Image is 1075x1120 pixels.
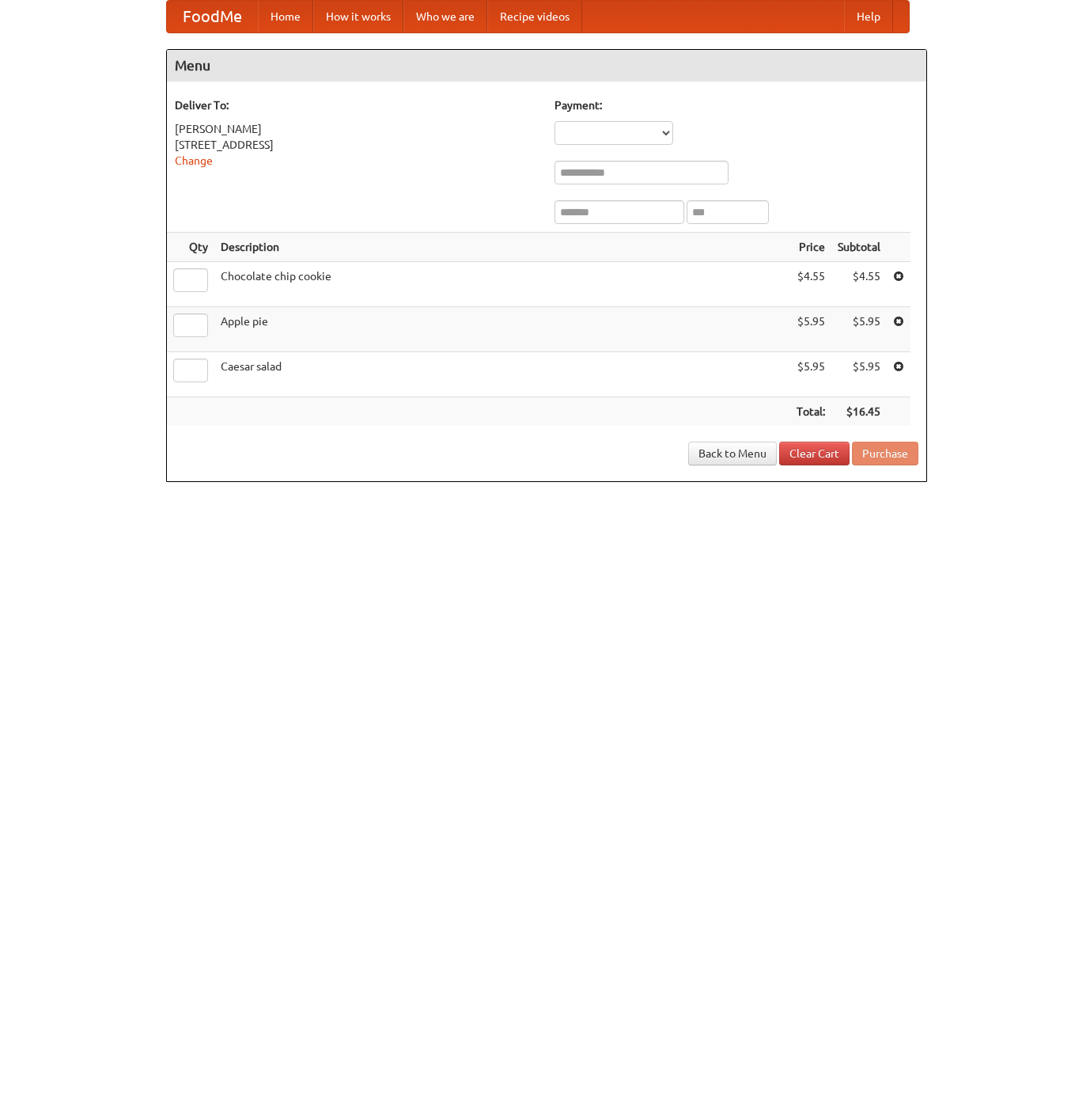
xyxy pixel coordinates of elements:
[790,262,831,307] td: $4.55
[175,97,539,113] h5: Deliver To:
[403,1,487,32] a: Who we are
[214,307,790,352] td: Apple pie
[790,233,831,262] th: Price
[167,1,258,32] a: FoodMe
[779,442,850,465] a: Clear Cart
[258,1,313,32] a: Home
[555,97,918,113] h5: Payment:
[831,352,887,397] td: $5.95
[313,1,403,32] a: How it works
[831,397,887,427] th: $16.45
[175,121,539,137] div: [PERSON_NAME]
[214,262,790,307] td: Chocolate chip cookie
[175,137,539,153] div: [STREET_ADDRESS]
[844,1,893,32] a: Help
[790,352,831,397] td: $5.95
[167,50,926,82] h4: Menu
[175,154,213,167] a: Change
[831,233,887,262] th: Subtotal
[214,352,790,397] td: Caesar salad
[790,397,831,427] th: Total:
[688,442,777,465] a: Back to Menu
[831,307,887,352] td: $5.95
[167,233,214,262] th: Qty
[790,307,831,352] td: $5.95
[852,442,918,465] button: Purchase
[214,233,790,262] th: Description
[487,1,582,32] a: Recipe videos
[831,262,887,307] td: $4.55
